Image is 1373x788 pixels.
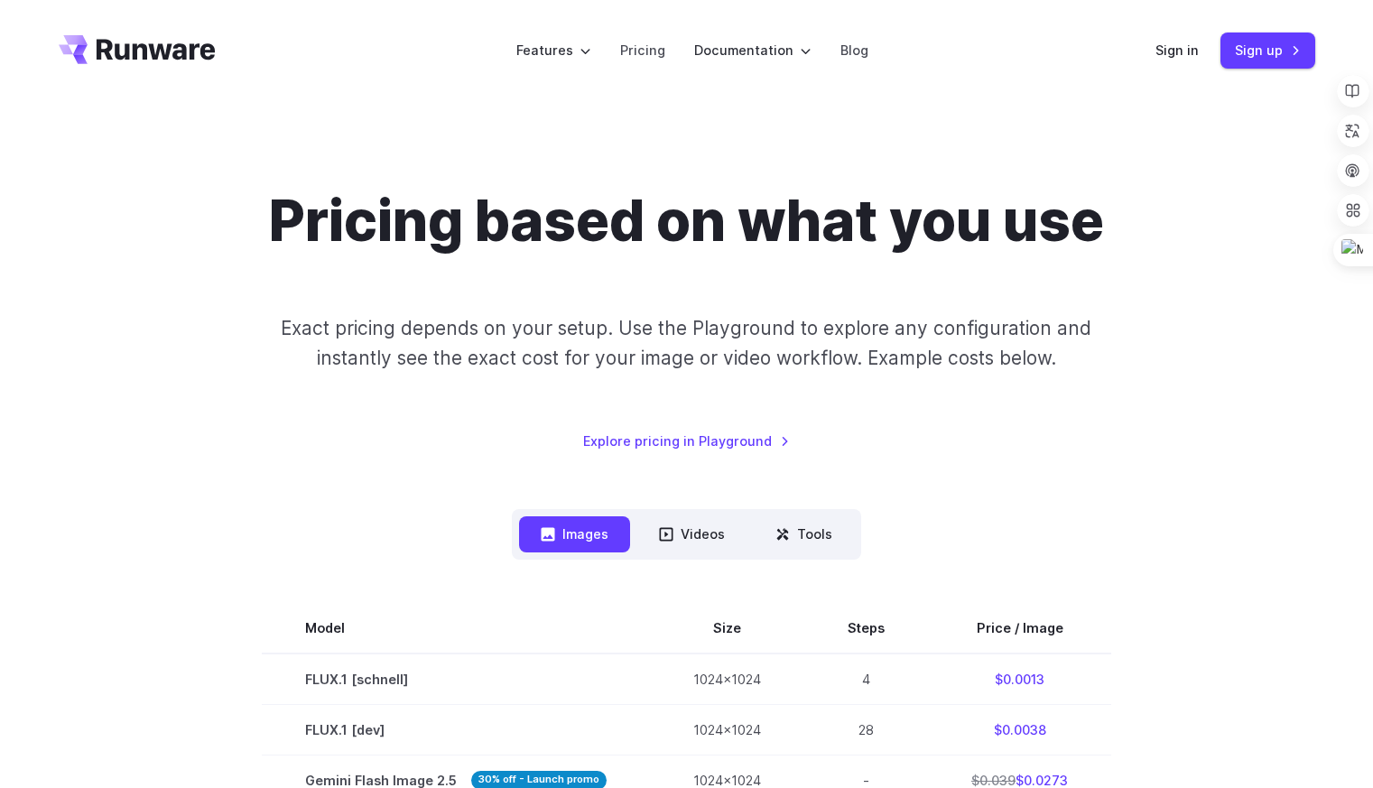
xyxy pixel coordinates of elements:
th: Size [650,603,804,654]
td: FLUX.1 [schnell] [262,654,650,705]
button: Videos [637,516,747,552]
td: 4 [804,654,928,705]
a: Blog [840,40,868,60]
a: Sign in [1155,40,1199,60]
a: Sign up [1220,32,1315,68]
h1: Pricing based on what you use [269,188,1104,255]
button: Images [519,516,630,552]
label: Features [516,40,591,60]
th: Model [262,603,650,654]
a: Explore pricing in Playground [583,431,790,451]
a: Pricing [620,40,665,60]
td: FLUX.1 [dev] [262,704,650,755]
s: $0.039 [971,773,1016,788]
td: $0.0013 [928,654,1111,705]
a: Go to / [59,35,216,64]
th: Price / Image [928,603,1111,654]
td: 1024x1024 [650,654,804,705]
p: Exact pricing depends on your setup. Use the Playground to explore any configuration and instantl... [246,313,1126,374]
label: Documentation [694,40,812,60]
td: 1024x1024 [650,704,804,755]
button: Tools [754,516,854,552]
td: $0.0038 [928,704,1111,755]
td: 28 [804,704,928,755]
th: Steps [804,603,928,654]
